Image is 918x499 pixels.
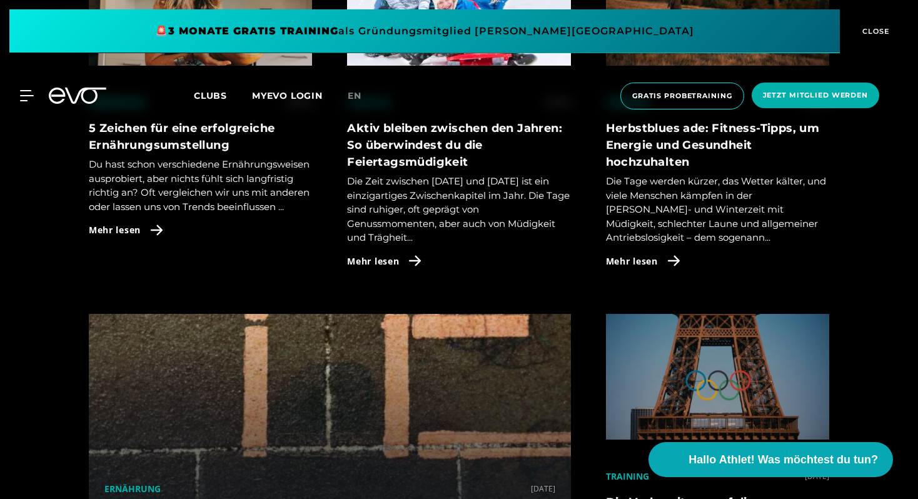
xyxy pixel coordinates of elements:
[617,83,748,109] a: Gratis Probetraining
[348,89,376,103] a: en
[194,89,252,101] a: Clubs
[89,120,312,154] h4: 5 Zeichen für eine erfolgreiche Ernährungsumstellung
[348,90,361,101] span: en
[606,120,829,245] a: Herbstblues ade: Fitness-Tipps, um Energie und Gesundheit hochzuhaltenDie Tage werden kürzer, das...
[632,91,732,101] span: Gratis Probetraining
[89,223,141,236] span: Mehr lesen
[89,120,312,214] div: Du hast schon verschiedene Ernährungsweisen ausprobiert, aber nichts fühlt sich langfristig richt...
[104,483,161,495] a: Ernährung
[606,255,658,268] span: Mehr lesen
[859,26,890,37] span: CLOSE
[89,120,312,214] a: 5 Zeichen für eine erfolgreiche ErnährungsumstellungDu hast schon verschiedene Ernährungsweisen a...
[606,245,829,277] a: Mehr lesen
[347,255,399,268] span: Mehr lesen
[606,470,649,482] a: Training
[347,120,570,245] a: Aktiv bleiben zwischen den Jahren: So überwindest du die FeiertagsmüdigkeitDie Zeit zwischen [DAT...
[840,9,909,53] button: CLOSE
[531,482,555,495] div: [DATE]
[606,120,829,245] div: Die Tage werden kürzer, das Wetter kälter, und viele Menschen kämpfen in der [PERSON_NAME]- und W...
[688,451,878,468] span: Hallo Athlet! Was möchtest du tun?
[606,120,829,171] h4: Herbstblues ade: Fitness-Tipps, um Energie und Gesundheit hochzuhalten
[347,120,570,245] div: Die Zeit zwischen [DATE] und [DATE] ist ein einzigartiges Zwischenkapitel im Jahr. Die Tage sind ...
[763,90,868,101] span: Jetzt Mitglied werden
[748,83,883,109] a: Jetzt Mitglied werden
[648,442,893,477] button: Hallo Athlet! Was möchtest du tun?
[252,90,323,101] a: MYEVO LOGIN
[347,245,570,277] a: Mehr lesen
[89,214,312,246] a: Mehr lesen
[606,314,829,440] img: Die Vorbereitung auf die Olympischen Spiele: Wie trainieren Spitzensportler?
[347,120,570,171] h4: Aktiv bleiben zwischen den Jahren: So überwindest du die Feiertagsmüdigkeit
[194,90,227,101] span: Clubs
